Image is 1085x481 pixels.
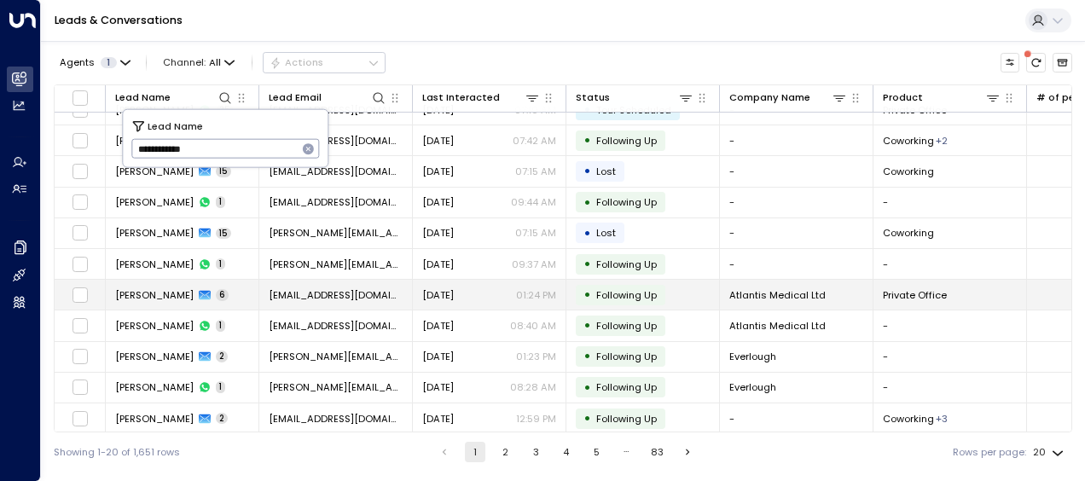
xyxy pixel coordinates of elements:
[269,90,322,106] div: Lead Email
[209,57,221,68] span: All
[54,53,135,72] button: Agents1
[729,380,776,394] span: Everlough
[617,442,637,462] div: …
[516,412,556,426] p: 12:59 PM
[1001,53,1020,72] button: Customize
[873,373,1027,403] td: -
[269,226,403,240] span: alison.hoyle@gmail.com
[1026,53,1046,72] span: There are new threads available. Refresh the grid to view the latest updates.
[115,350,194,363] span: Amanda Spratley-Playle
[216,258,225,270] span: 1
[883,90,1001,106] div: Product
[60,58,95,67] span: Agents
[1053,53,1072,72] button: Archived Leads
[596,195,657,209] span: Following Up
[115,226,194,240] span: Alison Hoyle
[433,442,699,462] nav: pagination navigation
[263,52,386,72] button: Actions
[115,258,194,271] span: Alison Hoyle
[216,320,225,332] span: 1
[269,350,403,363] span: amanda@everlough.com
[953,445,1026,460] label: Rows per page:
[422,288,454,302] span: Oct 03, 2025
[422,350,454,363] span: Oct 03, 2025
[465,442,485,462] button: page 1
[729,350,776,363] span: Everlough
[936,412,948,426] div: Day office,Membership,Private Office
[72,194,89,211] span: Toggle select row
[596,165,616,178] span: Lost
[422,319,454,333] span: Oct 01, 2025
[158,53,241,72] button: Channel:All
[583,376,591,399] div: •
[422,226,454,240] span: Oct 04, 2025
[525,442,546,462] button: Go to page 3
[269,90,386,106] div: Lead Email
[647,442,668,462] button: Go to page 83
[720,218,873,248] td: -
[1033,442,1067,463] div: 20
[583,283,591,306] div: •
[148,118,203,133] span: Lead Name
[115,319,194,333] span: Majid Alborz
[583,252,591,275] div: •
[72,132,89,149] span: Toggle select row
[422,195,454,209] span: Jul 22, 2025
[576,90,610,106] div: Status
[510,319,556,333] p: 08:40 AM
[496,442,516,462] button: Go to page 2
[883,226,934,240] span: Coworking
[422,90,500,106] div: Last Interacted
[269,319,403,333] span: majid.alborz@atlantismedical.co.uk
[511,195,556,209] p: 09:44 AM
[269,195,403,209] span: tponline86@gmail.com
[873,342,1027,372] td: -
[512,258,556,271] p: 09:37 AM
[101,57,117,68] span: 1
[270,56,323,68] div: Actions
[883,134,934,148] span: Coworking
[583,191,591,214] div: •
[583,129,591,152] div: •
[873,310,1027,340] td: -
[596,103,671,117] span: Tour Scheduled
[422,258,454,271] span: Jul 22, 2025
[216,196,225,208] span: 1
[115,165,194,178] span: Lee TP
[596,319,657,333] span: Following Up
[72,410,89,427] span: Toggle select row
[583,222,591,245] div: •
[72,90,89,107] span: Toggle select all
[936,134,948,148] div: Membership,Private Office
[269,288,403,302] span: majid.alborz@atlantismedical.co.uk
[729,90,847,106] div: Company Name
[720,249,873,279] td: -
[576,90,693,106] div: Status
[677,442,698,462] button: Go to next page
[216,165,231,177] span: 15
[596,258,657,271] span: Following Up
[883,90,923,106] div: Product
[422,134,454,148] span: Oct 03, 2025
[515,226,556,240] p: 07:15 AM
[216,228,231,240] span: 15
[596,134,657,148] span: Following Up
[583,345,591,368] div: •
[269,134,403,148] span: lawzarim@gmail.com
[515,165,556,178] p: 07:15 AM
[596,350,657,363] span: Following Up
[269,412,403,426] span: parthgoyani222@gmail.com
[556,442,577,462] button: Go to page 4
[516,350,556,363] p: 01:23 PM
[72,224,89,241] span: Toggle select row
[54,445,180,460] div: Showing 1-20 of 1,651 rows
[422,165,454,178] span: Oct 04, 2025
[586,442,606,462] button: Go to page 5
[729,319,826,333] span: Atlantis Medical Ltd
[72,348,89,365] span: Toggle select row
[216,381,225,393] span: 1
[583,159,591,183] div: •
[510,380,556,394] p: 08:28 AM
[269,380,403,394] span: amanda@everlough.com
[72,379,89,396] span: Toggle select row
